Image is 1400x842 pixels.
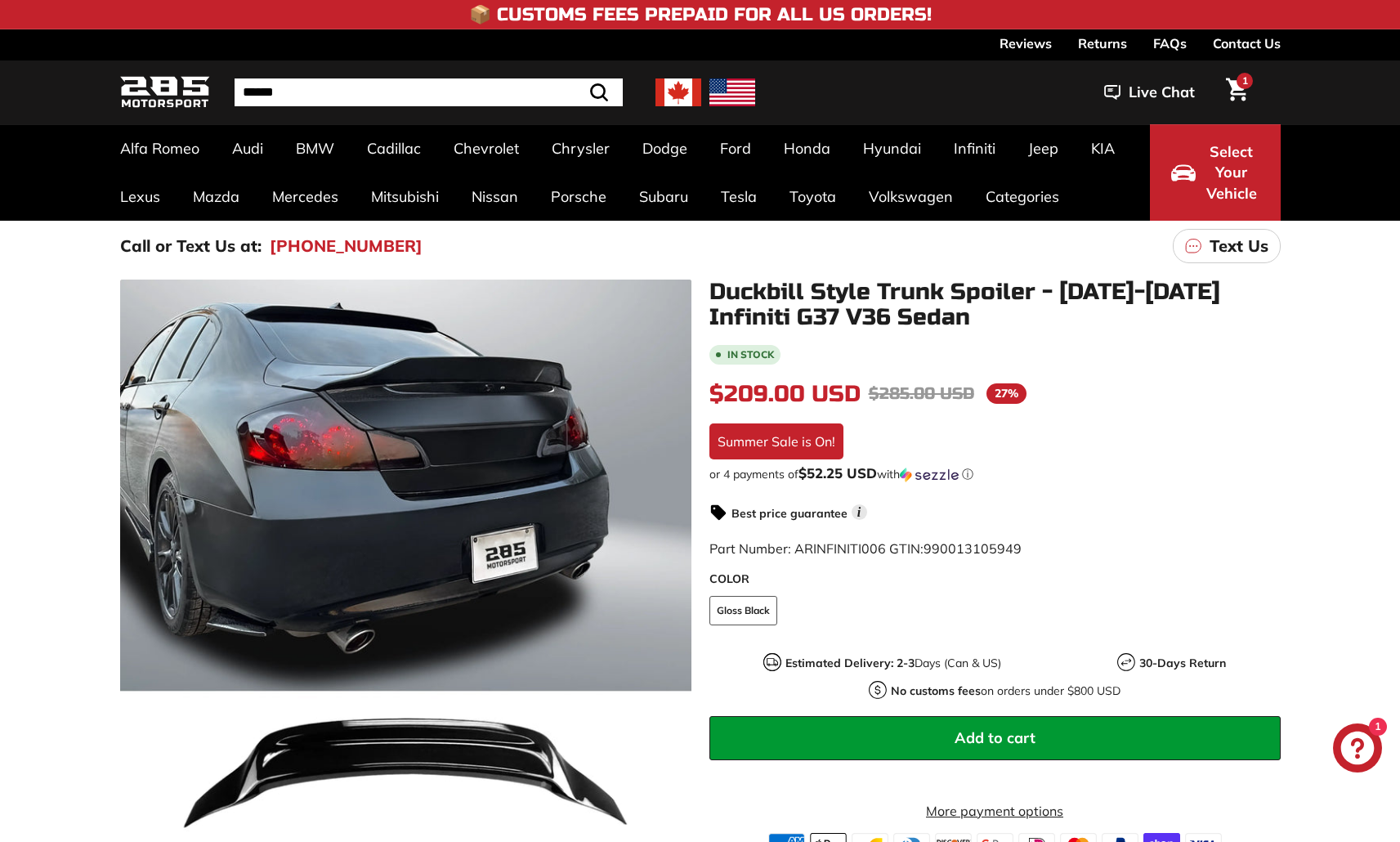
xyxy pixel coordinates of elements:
[773,172,852,221] a: Toyota
[709,466,1281,482] div: or 4 payments of$52.25 USDwithSezzle Click to learn more about Sezzle
[955,728,1035,747] span: Add to cart
[709,380,861,408] span: $209.00 USD
[852,172,969,221] a: Volkswagen
[891,683,981,698] strong: No customs fees
[177,172,256,221] a: Mazda
[852,504,867,520] span: i
[1083,72,1216,113] button: Live Chat
[1139,656,1226,670] strong: 30-Days Return
[216,124,280,172] a: Audi
[355,172,455,221] a: Mitsubishi
[104,172,177,221] a: Lexus
[104,124,216,172] a: Alfa Romeo
[704,124,767,172] a: Ford
[535,172,623,221] a: Porsche
[709,716,1281,760] button: Add to cart
[924,540,1022,557] span: 990013105949
[727,350,774,360] b: In stock
[469,5,932,25] h4: 📦 Customs Fees Prepaid for All US Orders!
[709,571,1281,588] label: COLOR
[1210,234,1268,258] p: Text Us
[767,124,847,172] a: Honda
[969,172,1076,221] a: Categories
[798,464,877,481] span: $52.25 USD
[785,656,915,670] strong: Estimated Delivery: 2-3
[1204,141,1259,204] span: Select Your Vehicle
[937,124,1012,172] a: Infiniti
[455,172,535,221] a: Nissan
[1216,65,1258,120] a: Cart
[437,124,535,172] a: Chevrolet
[256,172,355,221] a: Mercedes
[1173,229,1281,263] a: Text Us
[626,124,704,172] a: Dodge
[1150,124,1281,221] button: Select Your Vehicle
[709,423,843,459] div: Summer Sale is On!
[891,683,1120,700] p: on orders under $800 USD
[1000,29,1052,57] a: Reviews
[351,124,437,172] a: Cadillac
[1075,124,1131,172] a: KIA
[709,801,1281,821] a: More payment options
[847,124,937,172] a: Hyundai
[1242,74,1248,87] span: 1
[535,124,626,172] a: Chrysler
[1012,124,1075,172] a: Jeep
[704,172,773,221] a: Tesla
[731,506,848,521] strong: Best price guarantee
[120,74,210,112] img: Logo_285_Motorsport_areodynamics_components
[1153,29,1187,57] a: FAQs
[1129,82,1195,103] span: Live Chat
[986,383,1027,404] span: 27%
[869,383,974,404] span: $285.00 USD
[1213,29,1281,57] a: Contact Us
[709,280,1281,330] h1: Duckbill Style Trunk Spoiler - [DATE]-[DATE] Infiniti G37 V36 Sedan
[1078,29,1127,57] a: Returns
[120,234,262,258] p: Call or Text Us at:
[709,466,1281,482] div: or 4 payments of with
[235,78,623,106] input: Search
[1328,723,1387,777] inbox-online-store-chat: Shopify online store chat
[280,124,351,172] a: BMW
[785,655,1001,672] p: Days (Can & US)
[623,172,704,221] a: Subaru
[270,234,423,258] a: [PHONE_NUMBER]
[900,468,959,482] img: Sezzle
[709,540,1022,557] span: Part Number: ARINFINITI006 GTIN:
